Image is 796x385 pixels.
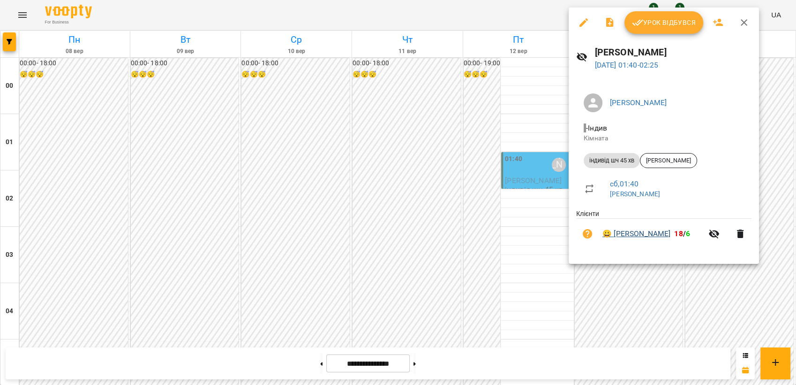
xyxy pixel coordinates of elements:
[674,229,683,238] span: 18
[640,153,697,168] div: [PERSON_NAME]
[686,229,690,238] span: 6
[610,98,667,107] a: [PERSON_NAME]
[640,156,697,165] span: [PERSON_NAME]
[576,209,751,253] ul: Клієнти
[610,179,638,188] a: сб , 01:40
[576,223,599,245] button: Візит ще не сплачено. Додати оплату?
[602,228,670,239] a: 😀 [PERSON_NAME]
[584,123,609,132] span: - Індив
[610,190,660,198] a: [PERSON_NAME]
[632,17,696,28] span: Урок відбувся
[584,156,640,165] span: індивід шч 45 хв
[584,134,744,143] p: Кімната
[595,61,659,69] a: [DATE] 01:40-02:25
[595,45,751,60] h6: [PERSON_NAME]
[624,11,703,34] button: Урок відбувся
[674,229,690,238] b: /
